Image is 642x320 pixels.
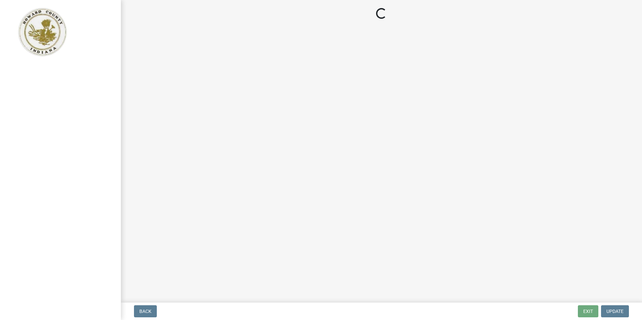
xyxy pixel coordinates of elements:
[578,305,598,317] button: Exit
[139,309,151,314] span: Back
[606,309,624,314] span: Update
[13,7,71,57] img: Howard County, Indiana
[134,305,157,317] button: Back
[601,305,629,317] button: Update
